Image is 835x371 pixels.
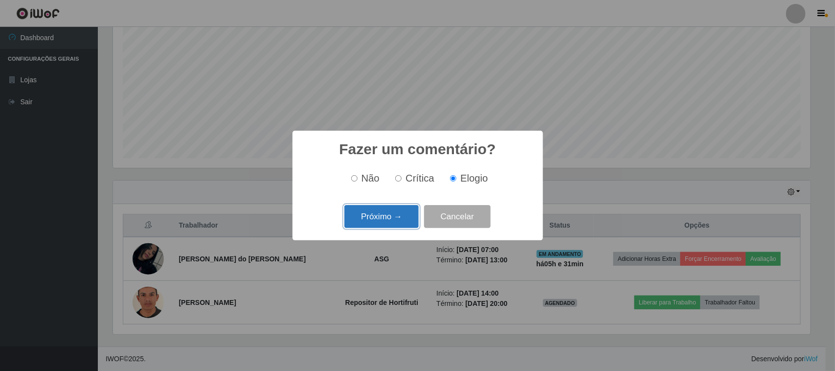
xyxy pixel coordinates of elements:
[351,175,358,182] input: Não
[339,140,496,158] h2: Fazer um comentário?
[450,175,456,182] input: Elogio
[460,173,488,184] span: Elogio
[406,173,434,184] span: Crítica
[395,175,402,182] input: Crítica
[424,205,491,228] button: Cancelar
[361,173,380,184] span: Não
[344,205,419,228] button: Próximo →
